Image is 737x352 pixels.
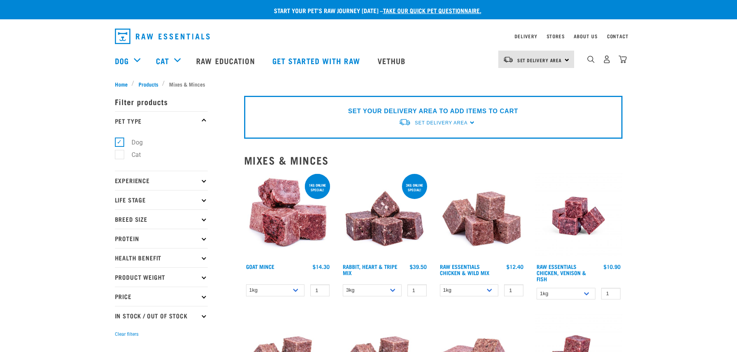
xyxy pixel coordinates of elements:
[115,55,129,66] a: Dog
[410,264,427,270] div: $39.50
[515,35,537,37] a: Delivery
[415,120,467,126] span: Set Delivery Area
[537,265,586,280] a: Raw Essentials Chicken, Venison & Fish
[244,172,332,260] img: 1077 Wild Goat Mince 01
[115,80,128,88] span: Home
[517,59,562,61] span: Set Delivery Area
[574,35,597,37] a: About Us
[109,26,629,47] nav: dropdown navigation
[603,55,611,63] img: user.png
[607,35,629,37] a: Contact
[370,45,416,76] a: Vethub
[313,264,330,270] div: $14.30
[115,80,622,88] nav: breadcrumbs
[188,45,264,76] a: Raw Education
[115,29,210,44] img: Raw Essentials Logo
[244,154,622,166] h2: Mixes & Minces
[504,284,523,296] input: 1
[265,45,370,76] a: Get started with Raw
[383,9,481,12] a: take our quick pet questionnaire.
[115,171,208,190] p: Experience
[115,111,208,131] p: Pet Type
[115,306,208,325] p: In Stock / Out Of Stock
[440,265,489,274] a: Raw Essentials Chicken & Wild Mix
[407,284,427,296] input: 1
[115,80,132,88] a: Home
[115,248,208,267] p: Health Benefit
[310,284,330,296] input: 1
[115,190,208,209] p: Life Stage
[348,107,518,116] p: SET YOUR DELIVERY AREA TO ADD ITEMS TO CART
[134,80,162,88] a: Products
[402,179,427,196] div: 3kg online special!
[619,55,627,63] img: home-icon@2x.png
[341,172,429,260] img: 1175 Rabbit Heart Tripe Mix 01
[305,179,330,196] div: 1kg online special!
[601,288,621,300] input: 1
[115,267,208,287] p: Product Weight
[506,264,523,270] div: $12.40
[343,265,397,274] a: Rabbit, Heart & Tripe Mix
[115,92,208,111] p: Filter products
[587,56,595,63] img: home-icon-1@2x.png
[246,265,274,268] a: Goat Mince
[119,138,146,147] label: Dog
[438,172,526,260] img: Pile Of Cubed Chicken Wild Meat Mix
[604,264,621,270] div: $10.90
[115,229,208,248] p: Protein
[115,331,139,338] button: Clear filters
[115,287,208,306] p: Price
[119,150,144,160] label: Cat
[535,172,622,260] img: Chicken Venison mix 1655
[503,56,513,63] img: van-moving.png
[547,35,565,37] a: Stores
[139,80,158,88] span: Products
[156,55,169,66] a: Cat
[398,118,411,126] img: van-moving.png
[115,209,208,229] p: Breed Size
